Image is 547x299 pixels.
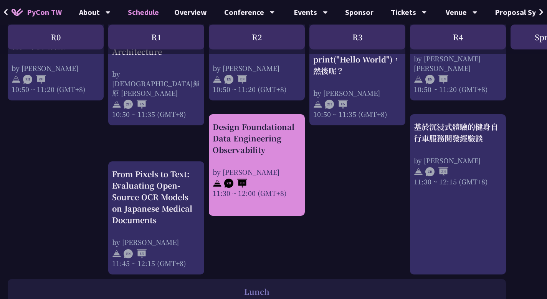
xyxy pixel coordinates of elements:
[112,249,121,258] img: svg+xml;base64,PHN2ZyB4bWxucz0iaHR0cDovL3d3dy53My5vcmcvMjAwMC9zdmciIHdpZHRoPSIyNCIgaGVpZ2h0PSIyNC...
[213,75,222,84] img: svg+xml;base64,PHN2ZyB4bWxucz0iaHR0cDovL3d3dy53My5vcmcvMjAwMC9zdmciIHdpZHRoPSIyNCIgaGVpZ2h0PSIyNC...
[112,109,200,119] div: 10:50 ~ 11:35 (GMT+8)
[213,63,301,73] div: by [PERSON_NAME]
[414,177,502,186] div: 11:30 ~ 12:15 (GMT+8)
[213,188,301,198] div: 11:30 ~ 12:00 (GMT+8)
[112,258,200,268] div: 11:45 ~ 12:15 (GMT+8)
[12,75,21,84] img: svg+xml;base64,PHN2ZyB4bWxucz0iaHR0cDovL3d3dy53My5vcmcvMjAwMC9zdmciIHdpZHRoPSIyNCIgaGVpZ2h0PSIyNC...
[112,168,200,268] a: From Pixels to Text: Evaluating Open-Source OCR Models on Japanese Medical Documents by [PERSON_N...
[124,100,147,109] img: ZHEN.371966e.svg
[414,75,423,84] img: svg+xml;base64,PHN2ZyB4bWxucz0iaHR0cDovL3d3dy53My5vcmcvMjAwMC9zdmciIHdpZHRoPSIyNCIgaGVpZ2h0PSIyNC...
[213,179,222,188] img: svg+xml;base64,PHN2ZyB4bWxucz0iaHR0cDovL3d3dy53My5vcmcvMjAwMC9zdmciIHdpZHRoPSIyNCIgaGVpZ2h0PSIyNC...
[224,179,247,188] img: ZHEN.371966e.svg
[112,168,200,226] div: From Pixels to Text: Evaluating Open-Source OCR Models on Japanese Medical Documents
[12,84,100,94] div: 10:50 ~ 11:20 (GMT+8)
[213,121,301,156] div: Design Foundational Data Engineering Observability
[112,237,200,247] div: by [PERSON_NAME]
[414,54,502,73] div: by [PERSON_NAME] [PERSON_NAME]
[112,69,200,98] div: by [DEMOGRAPHIC_DATA]揮原 [PERSON_NAME]
[325,100,348,109] img: ZHEN.371966e.svg
[12,286,502,297] div: Lunch
[12,63,100,73] div: by [PERSON_NAME]
[414,167,423,176] img: svg+xml;base64,PHN2ZyB4bWxucz0iaHR0cDovL3d3dy53My5vcmcvMjAwMC9zdmciIHdpZHRoPSIyNCIgaGVpZ2h0PSIyNC...
[425,167,448,176] img: ZHZH.38617ef.svg
[224,75,247,84] img: ENEN.5a408d1.svg
[309,25,405,49] div: R3
[410,25,506,49] div: R4
[209,25,305,49] div: R2
[23,75,46,84] img: ZHZH.38617ef.svg
[213,84,301,94] div: 10:50 ~ 11:20 (GMT+8)
[414,156,502,165] div: by [PERSON_NAME]
[414,121,502,186] a: 基於沉浸式體驗的健身自行車服務開發經驗談 by [PERSON_NAME] 11:30 ~ 12:15 (GMT+8)
[313,54,402,77] div: print("Hello World")，然後呢？
[108,25,204,49] div: R1
[213,167,301,177] div: by [PERSON_NAME]
[425,75,448,84] img: ENEN.5a408d1.svg
[414,84,502,94] div: 10:50 ~ 11:20 (GMT+8)
[124,249,147,258] img: ENEN.5a408d1.svg
[313,109,402,119] div: 10:50 ~ 11:35 (GMT+8)
[112,100,121,109] img: svg+xml;base64,PHN2ZyB4bWxucz0iaHR0cDovL3d3dy53My5vcmcvMjAwMC9zdmciIHdpZHRoPSIyNCIgaGVpZ2h0PSIyNC...
[414,121,502,144] div: 基於沉浸式體驗的健身自行車服務開發經驗談
[313,100,322,109] img: svg+xml;base64,PHN2ZyB4bWxucz0iaHR0cDovL3d3dy53My5vcmcvMjAwMC9zdmciIHdpZHRoPSIyNCIgaGVpZ2h0PSIyNC...
[4,3,69,22] a: PyCon TW
[313,88,402,98] div: by [PERSON_NAME]
[27,7,62,18] span: PyCon TW
[12,8,23,16] img: Home icon of PyCon TW 2025
[213,121,301,198] a: Design Foundational Data Engineering Observability by [PERSON_NAME] 11:30 ~ 12:00 (GMT+8)
[8,25,104,49] div: R0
